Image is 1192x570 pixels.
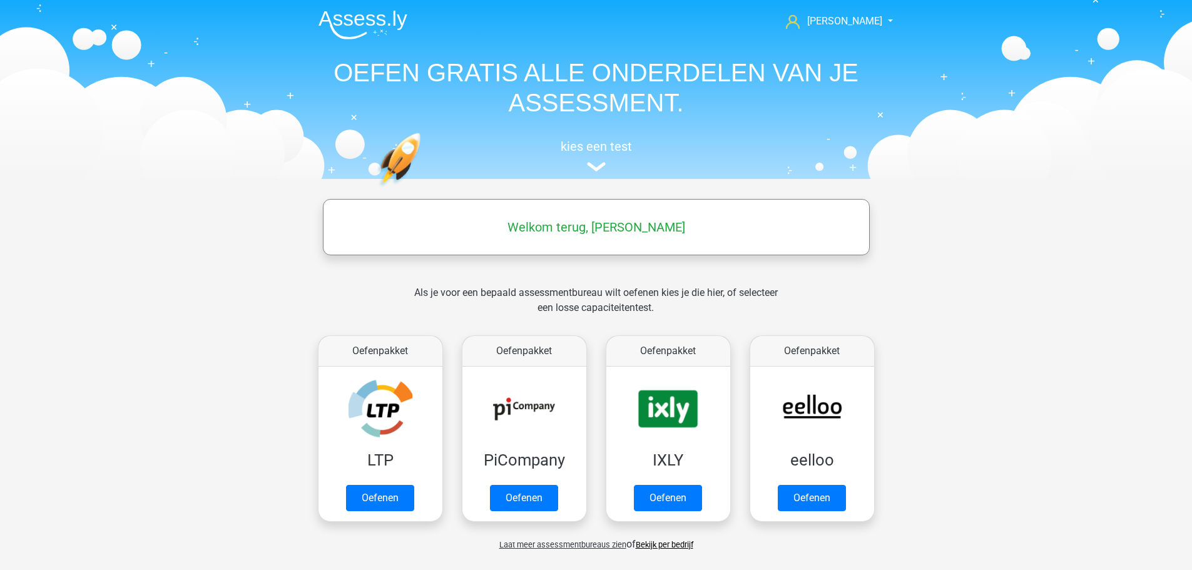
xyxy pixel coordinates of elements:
[634,485,702,511] a: Oefenen
[318,10,407,39] img: Assessly
[329,220,863,235] h5: Welkom terug, [PERSON_NAME]
[404,285,788,330] div: Als je voor een bepaald assessmentbureau wilt oefenen kies je die hier, of selecteer een losse ca...
[308,139,884,154] h5: kies een test
[781,14,884,29] a: [PERSON_NAME]
[346,485,414,511] a: Oefenen
[377,133,469,246] img: oefenen
[587,162,606,171] img: assessment
[308,139,884,172] a: kies een test
[499,540,626,549] span: Laat meer assessmentbureaus zien
[490,485,558,511] a: Oefenen
[807,15,882,27] span: [PERSON_NAME]
[308,527,884,552] div: of
[778,485,846,511] a: Oefenen
[308,58,884,118] h1: OEFEN GRATIS ALLE ONDERDELEN VAN JE ASSESSMENT.
[636,540,693,549] a: Bekijk per bedrijf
